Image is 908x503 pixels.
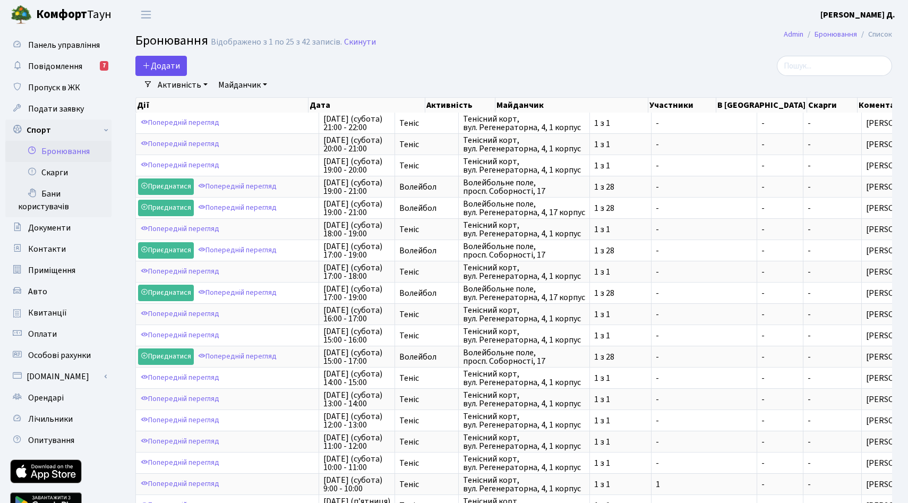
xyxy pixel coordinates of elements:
span: Теніс [399,268,454,276]
span: - [808,245,811,257]
span: - [761,395,799,404]
a: Попередній перегляд [138,476,222,492]
span: [DATE] (субота) 19:00 - 21:00 [323,200,390,217]
a: Попередній перегляд [138,306,222,322]
span: - [761,268,799,276]
span: 1 з 1 [594,480,647,489]
span: - [656,119,752,127]
span: Особові рахунки [28,349,91,361]
span: Волейбол [399,183,454,191]
a: Бани користувачів [5,183,112,217]
span: - [808,415,811,427]
span: Тенісний корт, вул. Регенераторна, 4, 1 корпус [463,157,585,174]
a: [DOMAIN_NAME] [5,366,112,387]
span: Тенісний корт, вул. Регенераторна, 4, 1 корпус [463,455,585,472]
span: [DATE] (субота) 16:00 - 17:00 [323,306,390,323]
span: Теніс [399,416,454,425]
span: 1 з 28 [594,246,647,255]
span: [DATE] (субота) 15:00 - 17:00 [323,348,390,365]
a: Приєднатися [138,285,194,301]
span: - [808,479,811,490]
span: - [808,224,811,235]
span: [DATE] (субота) 13:00 - 14:00 [323,391,390,408]
span: Тенісний корт, вул. Регенераторна, 4, 1 корпус [463,263,585,280]
span: Лічильники [28,413,73,425]
span: - [808,351,811,363]
div: 7 [100,61,108,71]
span: Пропуск в ЖК [28,82,80,93]
span: Тенісний корт, вул. Регенераторна, 4, 1 корпус [463,327,585,344]
span: Волейбол [399,246,454,255]
a: Admin [784,29,803,40]
span: Тенісний корт, вул. Регенераторна, 4, 1 корпус [463,412,585,429]
a: Попередній перегляд [138,157,222,174]
span: Тенісний корт, вул. Регенераторна, 4, 1 корпус [463,221,585,238]
button: Додати [135,56,187,76]
span: Волейбольне поле, просп. Соборності, 17 [463,242,585,259]
span: - [808,266,811,278]
span: - [808,372,811,384]
a: Приєднатися [138,242,194,259]
span: Теніс [399,459,454,467]
span: Волейбол [399,353,454,361]
span: Панель управління [28,39,100,51]
span: Документи [28,222,71,234]
span: 1 з 28 [594,204,647,212]
a: Повідомлення7 [5,56,112,77]
span: Теніс [399,310,454,319]
span: - [656,374,752,382]
span: - [808,181,811,193]
a: Скинути [344,37,376,47]
span: [DATE] (субота) 18:00 - 19:00 [323,221,390,238]
span: Тенісний корт, вул. Регенераторна, 4, 1 корпус [463,136,585,153]
span: [DATE] (субота) 15:00 - 16:00 [323,327,390,344]
a: Попередній перегляд [195,242,279,259]
span: Волейбольне поле, просп. Соборності, 17 [463,178,585,195]
span: - [808,436,811,448]
span: - [761,374,799,382]
nav: breadcrumb [768,23,908,46]
span: Волейбольне поле, вул. Регенераторна, 4, 17 корпус [463,200,585,217]
span: [DATE] (субота) 11:00 - 12:00 [323,433,390,450]
span: - [656,438,752,446]
span: Теніс [399,438,454,446]
span: Оплати [28,328,57,340]
a: Майданчик [214,76,271,94]
span: - [761,246,799,255]
span: - [808,457,811,469]
span: - [656,331,752,340]
th: Активність [425,98,495,113]
a: Лічильники [5,408,112,430]
span: Теніс [399,395,454,404]
a: Попередній перегляд [195,348,279,365]
span: - [761,289,799,297]
b: Комфорт [36,6,87,23]
span: 1 з 1 [594,140,647,149]
span: [DATE] (субота) 19:00 - 20:00 [323,157,390,174]
span: - [656,416,752,425]
a: Скарги [5,162,112,183]
a: Панель управління [5,35,112,56]
a: Попередній перегляд [138,455,222,471]
span: 1 з 1 [594,119,647,127]
a: Попередній перегляд [195,285,279,301]
span: [DATE] (субота) 20:00 - 21:00 [323,136,390,153]
a: Попередній перегляд [138,221,222,237]
span: - [656,204,752,212]
span: Теніс [399,480,454,489]
span: - [761,480,799,489]
a: Попередній перегляд [195,200,279,216]
span: Опитування [28,434,74,446]
span: - [761,416,799,425]
b: [PERSON_NAME] Д. [820,9,895,21]
span: - [761,204,799,212]
span: [DATE] (субота) 17:00 - 19:00 [323,242,390,259]
span: - [761,331,799,340]
img: logo.png [11,4,32,25]
span: - [808,309,811,320]
a: Документи [5,217,112,238]
a: Попередній перегляд [195,178,279,195]
span: Теніс [399,331,454,340]
span: Подати заявку [28,103,84,115]
span: Тенісний корт, вул. Регенераторна, 4, 1 корпус [463,115,585,132]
